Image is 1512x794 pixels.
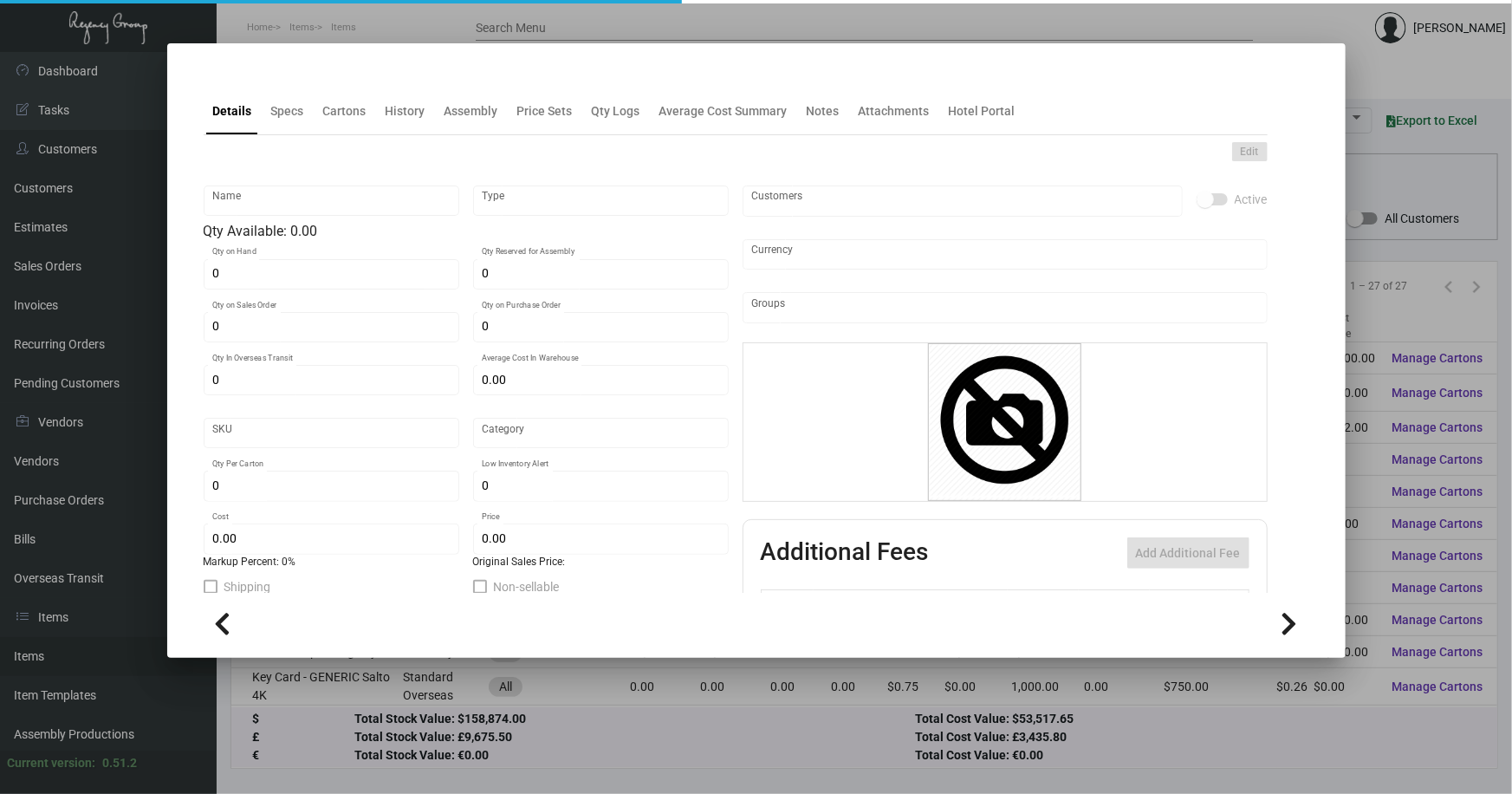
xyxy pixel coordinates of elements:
[224,576,271,597] span: Shipping
[323,102,367,120] div: Cartons
[1127,537,1249,569] button: Add Additional Fee
[814,590,1008,621] th: Type
[7,754,95,772] div: Current version:
[1008,590,1079,621] th: Cost
[1235,189,1268,210] span: Active
[445,102,498,120] div: Assembly
[494,576,560,597] span: Non-sellable
[204,221,729,242] div: Qty Available: 0.00
[386,102,425,120] div: History
[1150,590,1228,621] th: Price type
[271,102,304,120] div: Specs
[1079,590,1150,621] th: Price
[807,102,840,120] div: Notes
[517,102,573,120] div: Price Sets
[213,102,252,120] div: Details
[592,102,640,120] div: Qty Logs
[949,102,1016,120] div: Hotel Portal
[761,590,814,621] th: Active
[761,537,929,569] h2: Additional Fees
[1241,145,1259,159] span: Edit
[1136,546,1241,560] span: Add Additional Fee
[659,102,788,120] div: Average Cost Summary
[751,194,1173,208] input: Add new..
[102,754,137,772] div: 0.51.2
[859,102,930,120] div: Attachments
[1232,142,1268,161] button: Edit
[751,301,1258,315] input: Add new..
